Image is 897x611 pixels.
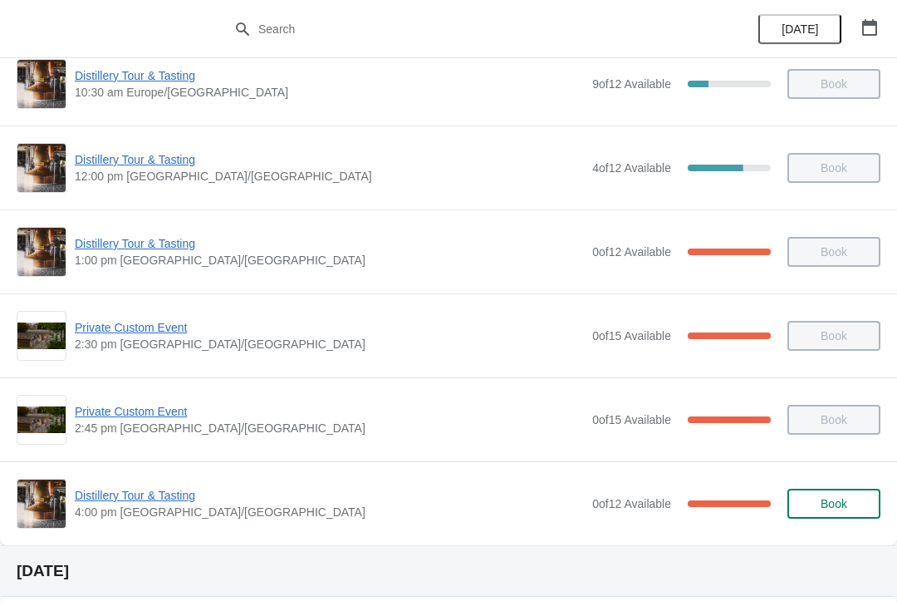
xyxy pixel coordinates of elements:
img: Distillery Tour & Tasting | | 1:00 pm Europe/London [17,228,66,276]
span: Distillery Tour & Tasting [75,235,584,252]
button: [DATE] [758,14,841,44]
span: 12:00 pm [GEOGRAPHIC_DATA]/[GEOGRAPHIC_DATA] [75,168,584,185]
img: Distillery Tour & Tasting | | 4:00 pm Europe/London [17,480,66,528]
span: Distillery Tour & Tasting [75,487,584,504]
span: Distillery Tour & Tasting [75,67,584,84]
span: 0 of 12 Available [592,245,671,259]
span: 4 of 12 Available [592,161,671,175]
img: Distillery Tour & Tasting | | 10:30 am Europe/London [17,60,66,108]
img: Distillery Tour & Tasting | | 12:00 pm Europe/London [17,144,66,192]
span: 10:30 am Europe/[GEOGRAPHIC_DATA] [75,84,584,101]
span: 2:45 pm [GEOGRAPHIC_DATA]/[GEOGRAPHIC_DATA] [75,420,584,436]
span: 4:00 pm [GEOGRAPHIC_DATA]/[GEOGRAPHIC_DATA] [75,504,584,520]
img: Private Custom Event | | 2:45 pm Europe/London [17,407,66,434]
button: Book [787,489,880,519]
span: Private Custom Event [75,403,584,420]
h2: [DATE] [17,563,880,579]
span: Private Custom Event [75,319,584,336]
span: 0 of 15 Available [592,413,671,426]
img: Private Custom Event | | 2:30 pm Europe/London [17,323,66,350]
span: Book [821,497,847,510]
span: Distillery Tour & Tasting [75,151,584,168]
span: [DATE] [782,22,818,36]
input: Search [257,14,673,44]
span: 2:30 pm [GEOGRAPHIC_DATA]/[GEOGRAPHIC_DATA] [75,336,584,352]
span: 0 of 12 Available [592,497,671,510]
span: 0 of 15 Available [592,329,671,342]
span: 1:00 pm [GEOGRAPHIC_DATA]/[GEOGRAPHIC_DATA] [75,252,584,269]
span: 9 of 12 Available [592,77,671,91]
